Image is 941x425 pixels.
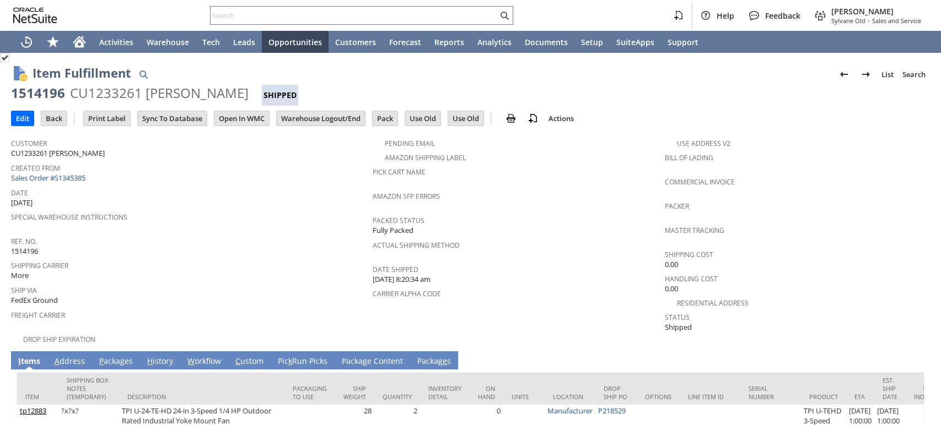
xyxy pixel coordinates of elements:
a: Bill Of Lading [665,153,713,162]
div: Quantity [383,393,412,401]
span: Feedback [765,10,800,21]
a: Special Warehouse Instructions [11,212,127,222]
a: Manufacturer [547,406,593,416]
span: Tech [202,37,220,47]
div: Description [127,393,276,401]
input: Use Old [448,111,483,126]
a: Sales Order #S1345385 [11,173,88,183]
a: Drop Ship Expiration [23,335,95,344]
span: k [288,356,292,366]
span: Activities [99,37,133,47]
a: Packer [665,201,689,211]
a: Ship Via [11,286,37,295]
div: Drop Ship PO [604,384,628,401]
a: Workflow [185,356,224,368]
a: Date [11,188,28,198]
a: Date Shipped [373,265,418,274]
div: ETA [854,393,866,401]
a: Recent Records [13,31,40,53]
img: print.svg [504,112,518,125]
a: Search [898,66,930,83]
a: Leads [227,31,262,53]
span: C [235,356,240,366]
svg: Search [498,9,511,22]
a: Forecast [383,31,428,53]
a: History [144,356,176,368]
span: Shipped [665,322,692,333]
div: CU1233261 [PERSON_NAME] [70,84,249,102]
span: Support [668,37,698,47]
input: Warehouse Logout/End [277,111,365,126]
div: Est. Ship Date [883,376,897,401]
div: Serial Number [749,384,793,401]
span: Setup [581,37,603,47]
svg: Home [73,35,86,48]
img: Quick Find [137,68,150,81]
div: Packaging to Use [293,384,327,401]
a: Freight Carrier [11,310,65,320]
a: Amazon SFP Errors [373,192,440,201]
span: [DATE] [11,198,33,208]
span: 0.00 [665,259,678,270]
span: SuiteApps [616,37,654,47]
span: Documents [525,37,568,47]
div: Inventory Detail [428,384,461,401]
span: P [99,356,104,366]
span: Help [717,10,734,21]
h1: Item Fulfillment [33,64,131,82]
span: 1514196 [11,246,38,257]
a: Tech [196,31,227,53]
span: Opportunities [268,37,322,47]
span: Analytics [477,37,512,47]
a: Reports [428,31,471,53]
span: I [18,356,21,366]
a: Activities [93,31,140,53]
input: Search [211,9,498,22]
span: H [147,356,153,366]
span: More [11,270,29,281]
a: Customer [11,139,47,148]
input: Back [41,111,67,126]
a: Status [665,313,690,322]
a: Pending Email [385,139,435,148]
a: Opportunities [262,31,329,53]
span: e [443,356,447,366]
a: tp12883 [20,406,46,416]
span: Warehouse [147,37,189,47]
a: Actual Shipping Method [373,241,460,250]
a: Address [52,356,88,368]
a: PickRun Picks [275,356,330,368]
span: Fully Packed [373,225,413,236]
svg: Shortcuts [46,35,60,48]
a: Items [15,356,43,368]
input: Use Old [405,111,440,126]
span: Sales and Service [872,17,921,25]
input: Pack [373,111,397,126]
a: Warehouse [140,31,196,53]
a: Ref. No. [11,237,37,246]
a: Support [661,31,705,53]
div: Units [512,393,536,401]
input: Edit [12,111,34,126]
a: Customers [329,31,383,53]
a: Handling Cost [665,274,718,284]
div: Shipping Box Notes (Temporary) [67,376,111,401]
a: Commercial Invoice [665,177,735,187]
a: P218529 [598,406,626,416]
a: Actions [544,113,578,123]
div: 1514196 [11,84,65,102]
a: Use Address V2 [677,139,730,148]
div: Item [25,393,50,401]
input: Print Label [84,111,130,126]
div: Shortcuts [40,31,66,53]
div: Line Item ID [688,393,732,401]
a: Residential Address [677,298,749,308]
span: FedEx Ground [11,295,58,306]
span: CU1233261 [PERSON_NAME] [11,148,105,159]
a: Documents [518,31,574,53]
a: Packages [96,356,136,368]
a: Master Tracking [665,226,724,235]
a: Carrier Alpha Code [373,289,441,298]
span: Sylvane Old [831,17,865,25]
a: Setup [574,31,610,53]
